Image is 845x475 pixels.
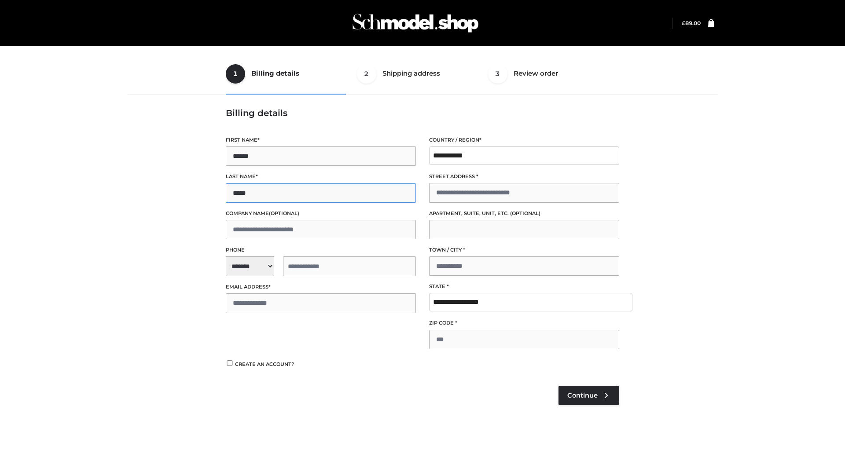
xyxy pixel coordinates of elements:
label: First name [226,136,416,144]
span: Continue [567,391,598,399]
input: Create an account? [226,360,234,366]
a: £89.00 [682,20,701,26]
span: (optional) [269,210,299,216]
label: Apartment, suite, unit, etc. [429,209,619,218]
label: Country / Region [429,136,619,144]
span: (optional) [510,210,540,216]
span: Create an account? [235,361,294,367]
bdi: 89.00 [682,20,701,26]
h3: Billing details [226,108,619,118]
label: Last name [226,172,416,181]
label: State [429,282,619,291]
label: ZIP Code [429,319,619,327]
label: Street address [429,172,619,181]
label: Town / City [429,246,619,254]
img: Schmodel Admin 964 [349,6,481,40]
label: Phone [226,246,416,254]
a: Continue [558,386,619,405]
label: Company name [226,209,416,218]
span: £ [682,20,685,26]
label: Email address [226,283,416,291]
